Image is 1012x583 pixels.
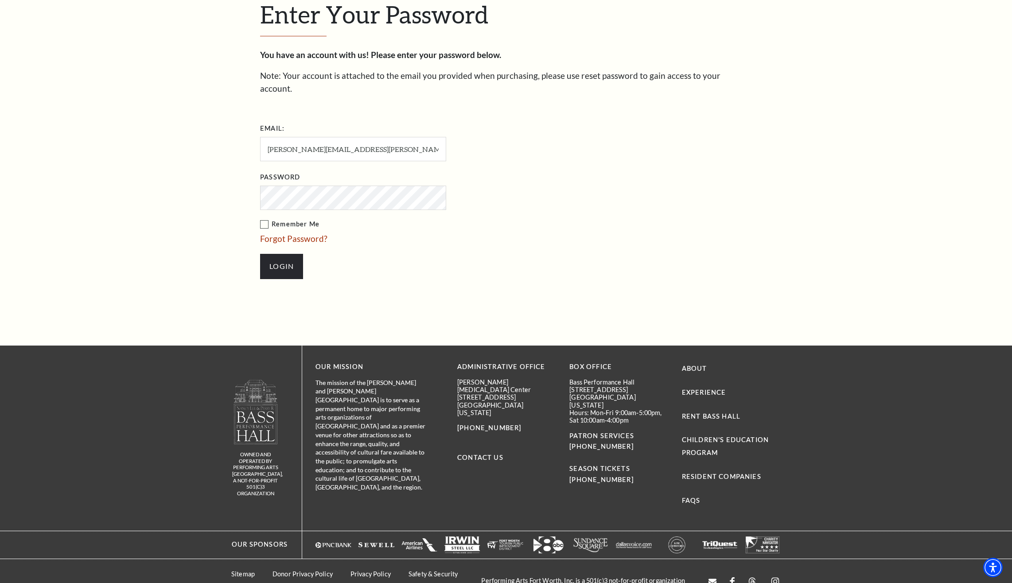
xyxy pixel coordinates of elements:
[682,473,761,480] a: Resident Companies
[569,361,668,373] p: BOX OFFICE
[358,536,394,553] a: The image is completely blank or white. - open in a new tab
[682,365,707,372] a: About
[260,123,284,134] label: Email:
[457,393,556,401] p: [STREET_ADDRESS]
[444,536,480,553] img: Logo of Irwin Steel LLC, featuring the company name in bold letters with a simple design.
[231,570,255,578] a: Sitemap
[745,536,781,553] img: The image is completely blank or white.
[682,412,740,420] a: Rent Bass Hall
[983,558,1003,577] div: Accessibility Menu
[315,536,351,553] a: Logo of PNC Bank in white text with a triangular symbol. - open in a new tab - target website may...
[457,361,556,373] p: Administrative Office
[682,389,726,396] a: Experience
[444,536,480,553] a: Logo of Irwin Steel LLC, featuring the company name in bold letters with a simple design. - open ...
[457,454,503,461] a: Contact Us
[659,536,695,553] img: A circular logo with the text "KIM CLASSIFIED" in the center, featuring a bold, modern design.
[569,431,668,453] p: PATRON SERVICES [PHONE_NUMBER]
[358,536,394,553] img: The image is completely blank or white.
[573,536,609,553] img: Logo of Sundance Square, featuring stylized text in white.
[457,378,556,394] p: [PERSON_NAME][MEDICAL_DATA] Center
[569,386,668,393] p: [STREET_ADDRESS]
[272,570,333,578] a: Donor Privacy Policy
[260,50,369,60] strong: You have an account with us!
[702,536,738,553] img: The image is completely blank or white.
[409,570,458,578] a: Safety & Security
[350,570,391,578] a: Privacy Policy
[616,536,652,553] a: The image features a simple white background with text that appears to be a logo or brand name. -...
[682,497,701,504] a: FAQs
[401,536,437,553] img: The image is completely blank or white.
[573,536,609,553] a: Logo of Sundance Square, featuring stylized text in white. - open in a new tab
[401,536,437,553] a: The image is completely blank or white. - open in a new tab
[260,219,535,230] label: Remember Me
[315,378,426,492] p: The mission of the [PERSON_NAME] and [PERSON_NAME][GEOGRAPHIC_DATA] is to serve as a permanent ho...
[569,452,668,486] p: SEASON TICKETS [PHONE_NUMBER]
[487,536,523,553] img: The image is completely blank or white.
[371,50,501,60] strong: Please enter your password below.
[457,401,556,417] p: [GEOGRAPHIC_DATA][US_STATE]
[260,137,446,161] input: Required
[260,233,327,244] a: Forgot Password?
[260,254,303,279] input: Submit button
[682,436,769,456] a: Children's Education Program
[232,451,279,497] p: owned and operated by Performing Arts [GEOGRAPHIC_DATA], A NOT-FOR-PROFIT 501(C)3 ORGANIZATION
[745,536,781,553] a: The image is completely blank or white. - open in a new tab
[659,536,695,553] a: A circular logo with the text "KIM CLASSIFIED" in the center, featuring a bold, modern design. - ...
[530,536,566,553] a: Logo featuring the number "8" with an arrow and "abc" in a modern design. - open in a new tab
[457,423,556,434] p: [PHONE_NUMBER]
[315,361,426,373] p: OUR MISSION
[260,172,300,183] label: Password
[530,536,566,553] img: Logo featuring the number "8" with an arrow and "abc" in a modern design.
[616,536,652,553] img: The image features a simple white background with text that appears to be a logo or brand name.
[702,536,738,553] a: The image is completely blank or white. - open in a new tab
[223,539,288,550] p: Our Sponsors
[233,379,278,444] img: owned and operated by Performing Arts Fort Worth, A NOT-FOR-PROFIT 501(C)3 ORGANIZATION
[260,70,752,95] p: Note: Your account is attached to the email you provided when purchasing, please use reset passwo...
[569,378,668,386] p: Bass Performance Hall
[569,393,668,409] p: [GEOGRAPHIC_DATA][US_STATE]
[315,536,351,553] img: Logo of PNC Bank in white text with a triangular symbol.
[569,409,668,424] p: Hours: Mon-Fri 9:00am-5:00pm, Sat 10:00am-4:00pm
